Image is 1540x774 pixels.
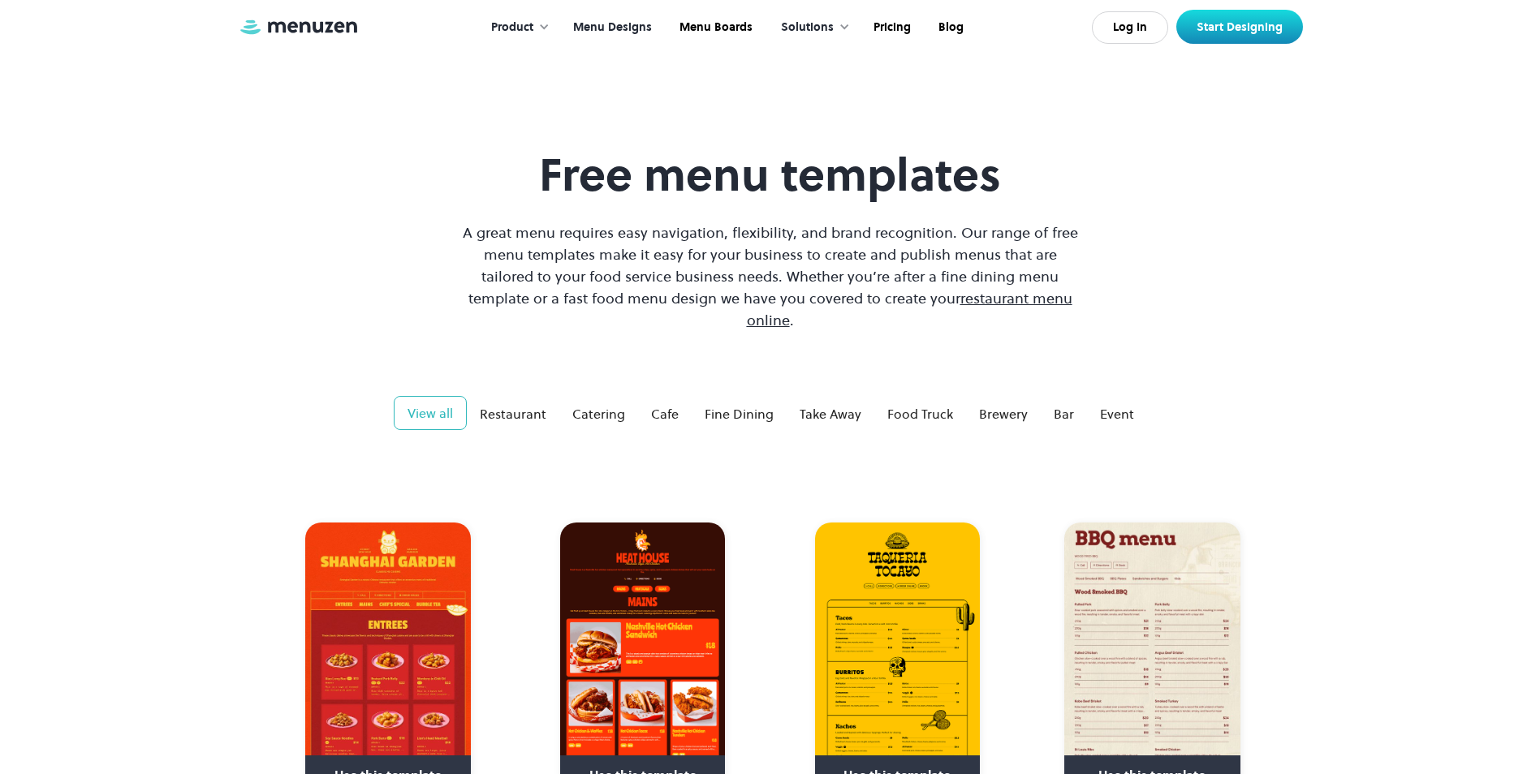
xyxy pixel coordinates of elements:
[800,404,861,424] div: Take Away
[765,2,858,53] div: Solutions
[459,148,1082,202] h1: Free menu templates
[558,2,664,53] a: Menu Designs
[459,221,1082,331] p: A great menu requires easy navigation, flexibility, and brand recognition. Our range of free menu...
[781,19,834,37] div: Solutions
[664,2,765,53] a: Menu Boards
[1054,404,1074,424] div: Bar
[979,404,1028,424] div: Brewery
[491,19,533,37] div: Product
[923,2,976,53] a: Blog
[1100,404,1134,424] div: Event
[475,2,558,53] div: Product
[651,404,679,424] div: Cafe
[705,404,774,424] div: Fine Dining
[858,2,923,53] a: Pricing
[572,404,625,424] div: Catering
[887,404,953,424] div: Food Truck
[480,404,546,424] div: Restaurant
[1176,10,1303,44] a: Start Designing
[408,403,453,423] div: View all
[1092,11,1168,44] a: Log In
